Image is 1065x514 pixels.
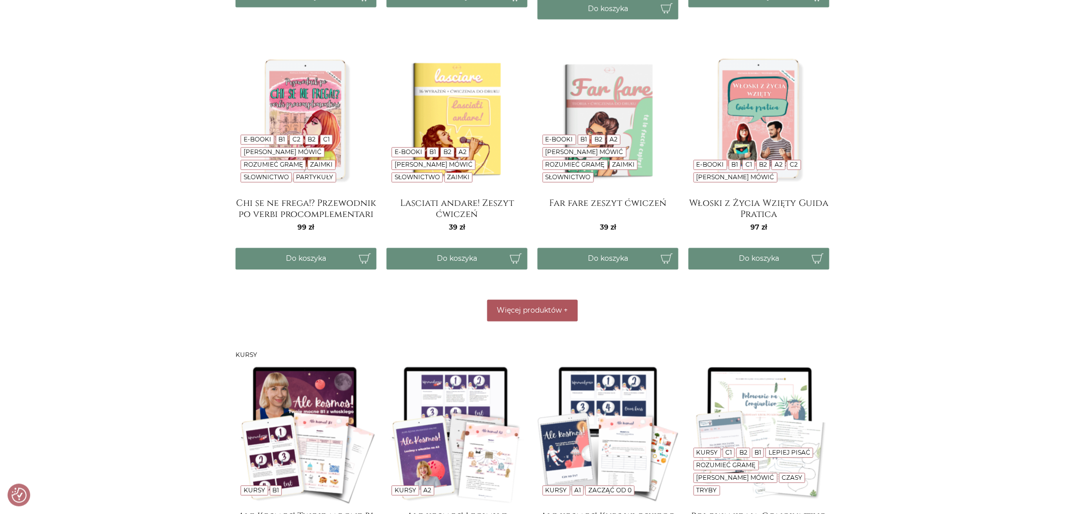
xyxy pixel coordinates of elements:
[447,174,470,181] a: Zaimki
[395,161,473,169] a: [PERSON_NAME] mówić
[564,306,568,315] span: +
[487,300,578,322] button: Więcej produktów +
[594,136,602,143] a: B2
[298,223,315,232] span: 99
[612,161,635,169] a: Zaimki
[546,174,591,181] a: Słownictwo
[546,136,573,143] a: E-booki
[610,136,618,143] a: A2
[449,223,465,232] span: 39
[755,449,762,457] a: B1
[546,161,605,169] a: Rozumieć gramę
[244,149,322,156] a: [PERSON_NAME] mówić
[538,198,678,218] a: Far fare zeszyt ćwiczeń
[12,488,27,503] img: Revisit consent button
[745,161,752,169] a: C1
[395,174,440,181] a: Słownictwo
[272,487,279,494] a: B1
[387,248,527,270] button: Do koszyka
[790,161,798,169] a: C2
[244,161,303,169] a: Rozumieć gramę
[278,136,285,143] a: B1
[697,462,756,469] a: Rozumieć gramę
[697,474,775,482] a: [PERSON_NAME] mówić
[769,449,810,457] a: Lepiej pisać
[310,161,333,169] a: Zaimki
[459,149,467,156] a: A2
[546,487,567,494] a: Kursy
[580,136,587,143] a: B1
[12,488,27,503] button: Preferencje co do zgód
[588,487,632,494] a: Zacząć od 0
[689,248,829,270] button: Do koszyka
[546,149,624,156] a: [PERSON_NAME] mówić
[725,449,732,457] a: C1
[697,174,775,181] a: [PERSON_NAME] mówić
[600,223,616,232] span: 39
[395,149,422,156] a: E-booki
[395,487,416,494] a: Kursy
[323,136,330,143] a: C1
[538,248,678,270] button: Do koszyka
[423,487,431,494] a: A2
[236,198,376,218] a: Chi se ne frega!? Przewodnik po verbi procomplementari
[292,136,300,143] a: C2
[689,198,829,218] a: Włoski z Życia Wzięty Guida Pratica
[739,449,747,457] a: B2
[296,174,333,181] a: Partykuły
[443,149,451,156] a: B2
[244,487,265,494] a: Kursy
[429,149,436,156] a: B1
[775,161,783,169] a: A2
[308,136,316,143] a: B2
[236,352,829,359] h3: Kursy
[697,487,717,494] a: Tryby
[731,161,738,169] a: B1
[697,449,718,457] a: Kursy
[387,198,527,218] a: Lasciati andare! Zeszyt ćwiczeń
[244,174,289,181] a: Słownictwo
[497,306,562,315] span: Więcej produktów
[244,136,271,143] a: E-booki
[759,161,768,169] a: B2
[236,248,376,270] button: Do koszyka
[574,487,581,494] a: A1
[751,223,768,232] span: 97
[697,161,724,169] a: E-booki
[782,474,802,482] a: Czasy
